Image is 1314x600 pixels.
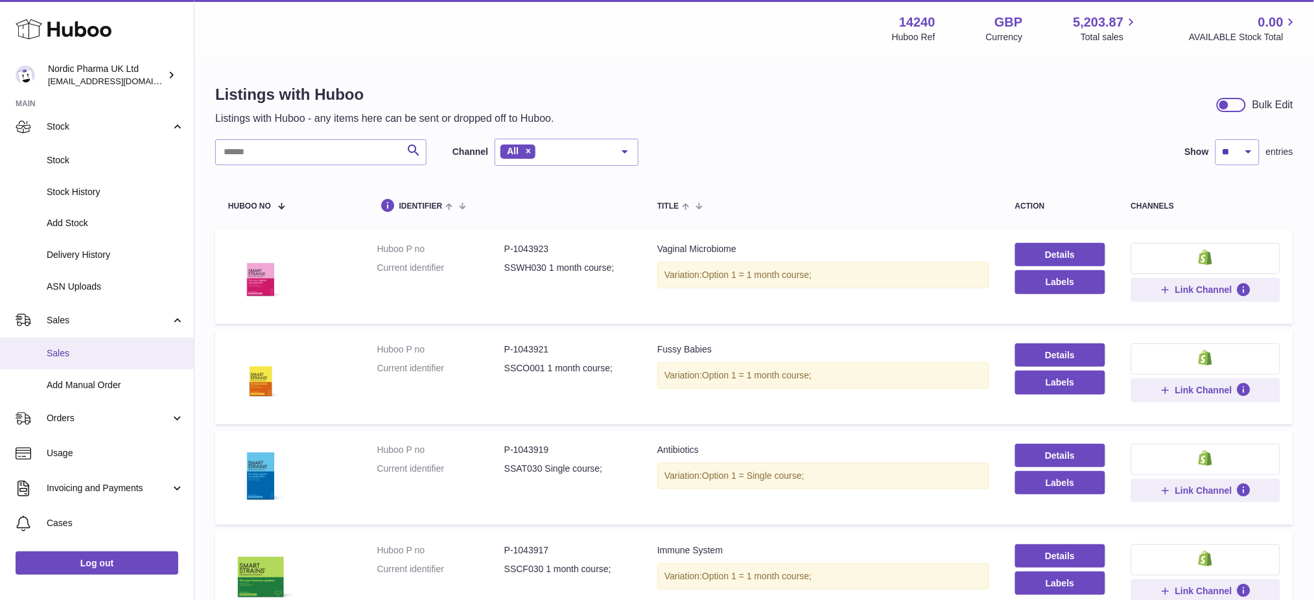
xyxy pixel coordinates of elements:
button: Labels [1015,571,1105,595]
label: Channel [452,146,488,158]
dt: Huboo P no [377,544,504,557]
button: Link Channel [1131,278,1280,301]
a: Details [1015,343,1105,367]
img: shopify-small.png [1199,249,1212,265]
div: Antibiotics [657,444,989,456]
a: Details [1015,544,1105,568]
dd: P-1043917 [504,544,631,557]
span: Stock [47,121,170,133]
span: Option 1 = 1 month course; [702,270,812,280]
span: Option 1 = 1 month course; [702,571,812,581]
a: 5,203.87 Total sales [1073,14,1139,43]
span: AVAILABLE Stock Total [1189,31,1298,43]
span: Add Manual Order [47,379,184,391]
img: internalAdmin-14240@internal.huboo.com [16,65,35,85]
img: shopify-small.png [1199,450,1212,466]
img: shopify-small.png [1199,350,1212,365]
div: Currency [986,31,1023,43]
span: Stock History [47,186,184,198]
span: entries [1266,146,1293,158]
div: Nordic Pharma UK Ltd [48,63,165,87]
span: Stock [47,154,184,167]
span: Total sales [1081,31,1138,43]
span: Usage [47,447,184,459]
span: [EMAIL_ADDRESS][DOMAIN_NAME] [48,76,191,86]
span: Sales [47,347,184,360]
span: All [507,146,519,156]
a: Log out [16,551,178,575]
img: Antibiotics [228,444,293,509]
button: Labels [1015,270,1105,294]
button: Link Channel [1131,479,1280,502]
span: identifier [399,202,443,211]
dt: Current identifier [377,362,504,375]
div: Variation: [657,362,989,389]
span: Orders [47,412,170,424]
span: Add Stock [47,217,184,229]
div: Huboo Ref [892,31,935,43]
div: action [1015,202,1105,211]
div: channels [1131,202,1280,211]
button: Labels [1015,371,1105,394]
span: Delivery History [47,249,184,261]
a: Details [1015,444,1105,467]
span: 5,203.87 [1073,14,1124,31]
span: Invoicing and Payments [47,482,170,494]
div: Immune System [657,544,989,557]
span: 0.00 [1258,14,1284,31]
dt: Huboo P no [377,343,504,356]
button: Link Channel [1131,378,1280,402]
span: Link Channel [1175,585,1232,597]
span: ASN Uploads [47,281,184,293]
dd: SSAT030 Single course; [504,463,631,475]
dt: Huboo P no [377,444,504,456]
strong: GBP [994,14,1022,31]
h1: Listings with Huboo [215,84,554,105]
dd: P-1043921 [504,343,631,356]
span: title [657,202,679,211]
p: Listings with Huboo - any items here can be sent or dropped off to Huboo. [215,111,554,126]
dd: P-1043923 [504,243,631,255]
div: Variation: [657,563,989,590]
dd: SSCF030 1 month course; [504,563,631,575]
span: Link Channel [1175,384,1232,396]
label: Show [1185,146,1209,158]
dd: SSWH030 1 month course; [504,262,631,274]
div: Variation: [657,463,989,489]
a: Details [1015,243,1105,266]
div: Bulk Edit [1252,98,1293,112]
img: shopify-small.png [1199,551,1212,566]
span: Sales [47,314,170,327]
img: Vaginal Microbiome [228,243,293,308]
span: Option 1 = Single course; [702,470,804,481]
dt: Current identifier [377,563,504,575]
dd: SSCO001 1 month course; [504,362,631,375]
dt: Current identifier [377,262,504,274]
button: Labels [1015,471,1105,494]
span: Huboo no [228,202,271,211]
span: Option 1 = 1 month course; [702,370,812,380]
div: Vaginal Microbiome [657,243,989,255]
a: 0.00 AVAILABLE Stock Total [1189,14,1298,43]
dt: Current identifier [377,463,504,475]
span: Link Channel [1175,485,1232,496]
dd: P-1043919 [504,444,631,456]
strong: 14240 [899,14,935,31]
span: Link Channel [1175,284,1232,295]
dt: Huboo P no [377,243,504,255]
div: Variation: [657,262,989,288]
div: Fussy Babies [657,343,989,356]
img: Fussy Babies [228,343,293,408]
span: Cases [47,517,184,529]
